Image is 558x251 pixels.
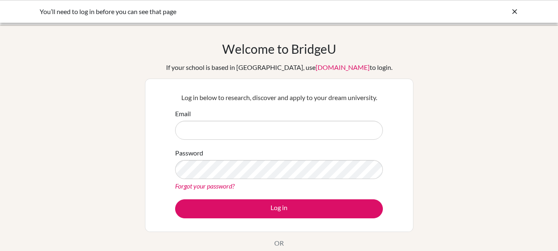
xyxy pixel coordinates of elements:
[316,63,370,71] a: [DOMAIN_NAME]
[175,109,191,119] label: Email
[274,238,284,248] p: OR
[175,148,203,158] label: Password
[175,182,235,190] a: Forgot your password?
[222,41,336,56] h1: Welcome to BridgeU
[40,7,395,17] div: You’ll need to log in before you can see that page
[175,199,383,218] button: Log in
[175,93,383,103] p: Log in below to research, discover and apply to your dream university.
[166,62,392,72] div: If your school is based in [GEOGRAPHIC_DATA], use to login.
